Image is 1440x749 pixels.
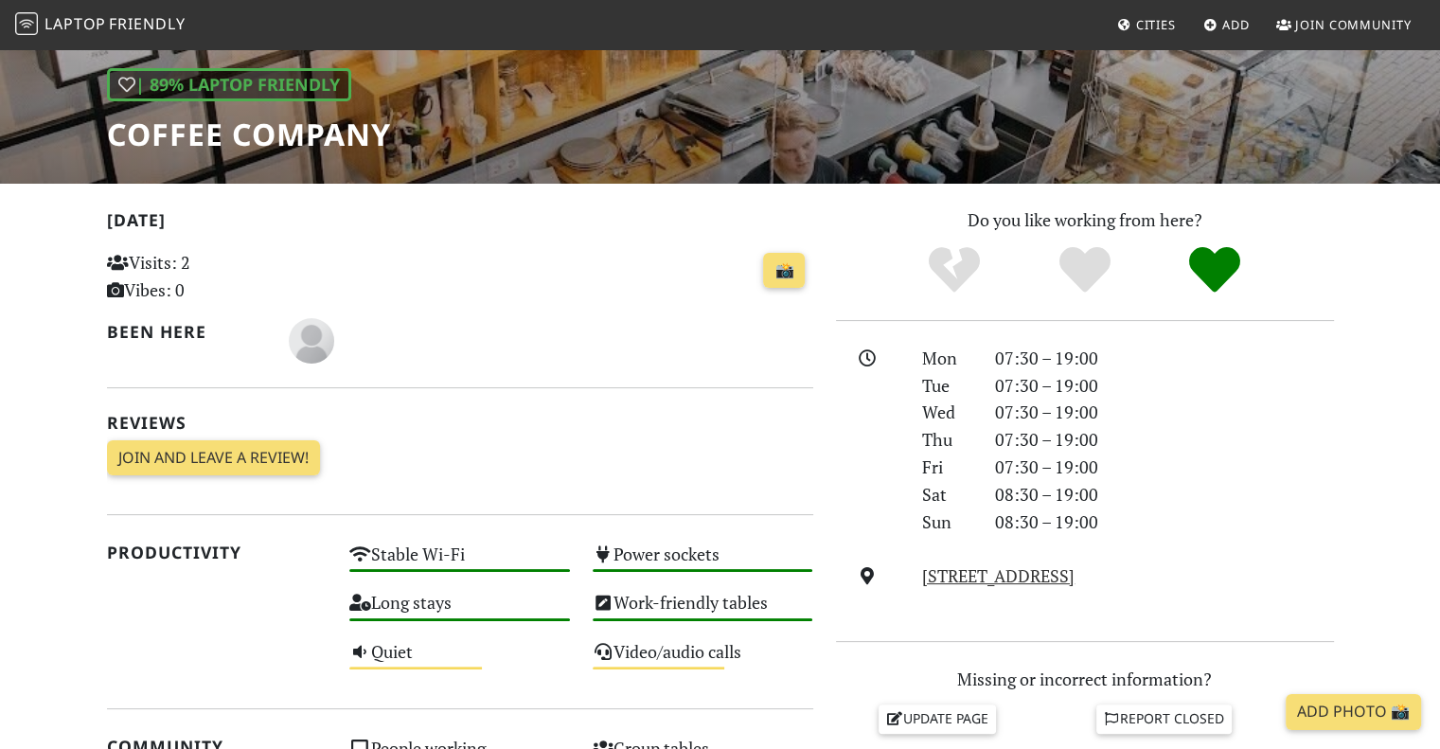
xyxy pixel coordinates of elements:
div: 07:30 – 19:00 [984,454,1345,481]
span: Friendly [109,13,185,34]
div: Yes [1020,244,1150,296]
div: Stable Wi-Fi [338,539,581,587]
div: 08:30 – 19:00 [984,508,1345,536]
div: 07:30 – 19:00 [984,399,1345,426]
a: Update page [879,704,996,733]
span: Cities [1136,16,1176,33]
div: Wed [911,399,983,426]
span: Luca Amoruso [289,328,334,350]
a: Report closed [1096,704,1233,733]
div: Quiet [338,636,581,685]
div: Thu [911,426,983,454]
a: Cities [1110,8,1183,42]
div: No [889,244,1020,296]
a: Join and leave a review! [107,440,320,476]
a: 📸 [763,253,805,289]
p: Missing or incorrect information? [836,666,1334,693]
a: LaptopFriendly LaptopFriendly [15,9,186,42]
div: Definitely! [1149,244,1280,296]
img: LaptopFriendly [15,12,38,35]
h2: Been here [107,322,267,342]
div: Work-friendly tables [581,587,825,635]
div: | 89% Laptop Friendly [107,68,351,101]
div: 07:30 – 19:00 [984,426,1345,454]
div: Tue [911,372,983,400]
div: 07:30 – 19:00 [984,372,1345,400]
div: Sun [911,508,983,536]
div: Power sockets [581,539,825,587]
div: Long stays [338,587,581,635]
div: Mon [911,345,983,372]
a: [STREET_ADDRESS] [922,564,1075,587]
span: Join Community [1295,16,1412,33]
div: 08:30 – 19:00 [984,481,1345,508]
div: Fri [911,454,983,481]
div: Sat [911,481,983,508]
h2: Productivity [107,543,328,562]
div: Video/audio calls [581,636,825,685]
p: Visits: 2 Vibes: 0 [107,249,328,304]
img: blank-535327c66bd565773addf3077783bbfce4b00ec00e9fd257753287c682c7fa38.png [289,318,334,364]
a: Add [1196,8,1257,42]
div: 07:30 – 19:00 [984,345,1345,372]
span: Add [1222,16,1250,33]
h2: Reviews [107,413,813,433]
span: Laptop [44,13,106,34]
h1: Coffee Company [107,116,391,152]
p: Do you like working from here? [836,206,1334,234]
a: Join Community [1269,8,1419,42]
h2: [DATE] [107,210,813,238]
